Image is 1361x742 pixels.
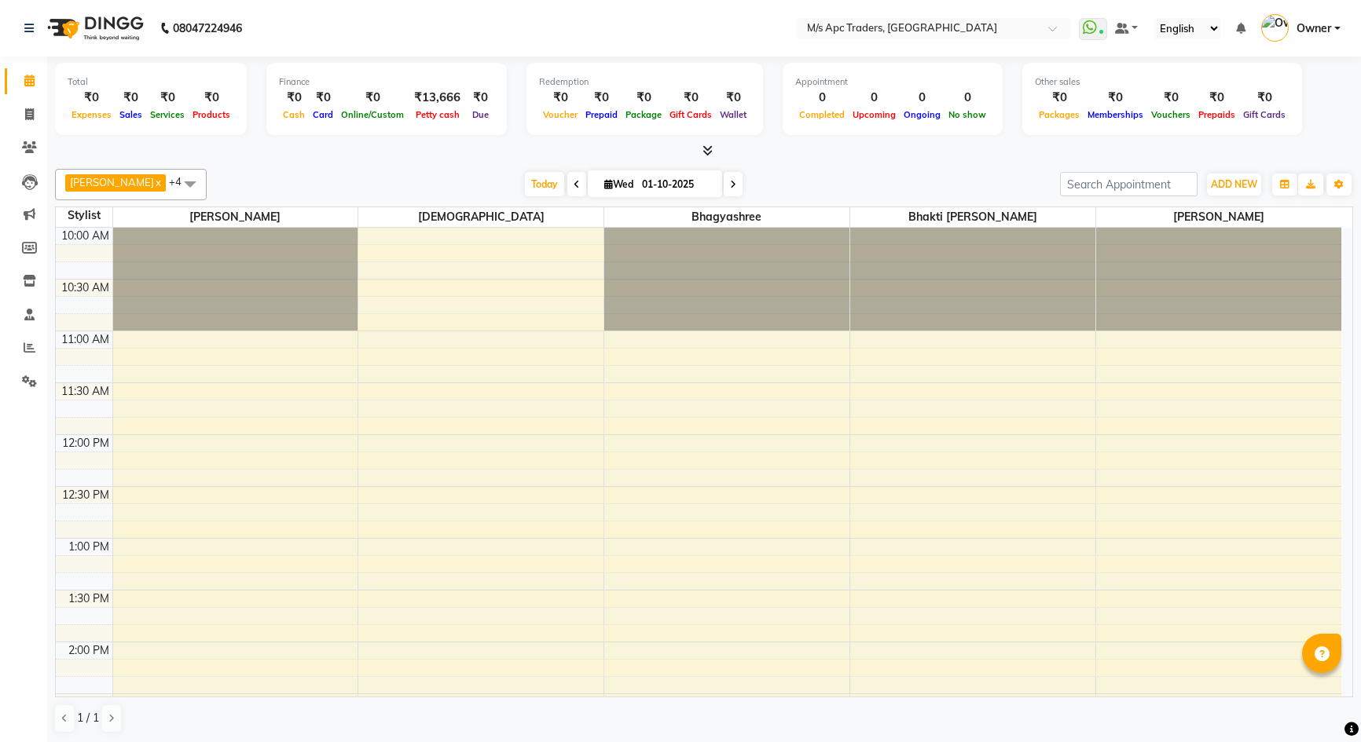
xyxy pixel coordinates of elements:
div: 2:30 PM [65,694,112,711]
span: Today [525,172,564,196]
span: Bhagyashree [604,207,849,227]
span: Memberships [1084,109,1147,120]
span: +4 [169,175,193,188]
div: ₹0 [539,89,581,107]
span: Sales [116,109,146,120]
div: ₹0 [1147,89,1194,107]
span: Petty cash [412,109,464,120]
span: Ongoing [900,109,945,120]
input: 2025-10-01 [637,173,716,196]
div: ₹0 [666,89,716,107]
div: ₹0 [622,89,666,107]
div: ₹0 [1239,89,1289,107]
div: Stylist [56,207,112,224]
span: Expenses [68,109,116,120]
b: 08047224946 [173,6,242,50]
span: 1 / 1 [77,710,99,726]
iframe: chat widget [1295,679,1345,726]
input: Search Appointment [1060,172,1198,196]
span: No show [945,109,990,120]
div: ₹0 [581,89,622,107]
span: Gift Cards [1239,109,1289,120]
div: Finance [279,75,494,89]
div: 11:30 AM [58,383,112,400]
span: Upcoming [849,109,900,120]
div: 1:00 PM [65,539,112,555]
span: Due [468,109,493,120]
div: ₹0 [1194,89,1239,107]
span: Packages [1035,109,1084,120]
span: Products [189,109,234,120]
img: Owner [1261,14,1289,42]
div: 12:00 PM [59,435,112,451]
div: ₹0 [1084,89,1147,107]
span: Vouchers [1147,109,1194,120]
span: Prepaid [581,109,622,120]
div: Appointment [795,75,990,89]
div: ₹0 [1035,89,1084,107]
div: ₹0 [189,89,234,107]
span: Completed [795,109,849,120]
span: Package [622,109,666,120]
span: Bhakti [PERSON_NAME] [850,207,1095,227]
div: ₹0 [309,89,337,107]
div: 0 [900,89,945,107]
div: 0 [945,89,990,107]
span: Card [309,109,337,120]
div: 10:30 AM [58,280,112,296]
span: [DEMOGRAPHIC_DATA] [358,207,603,227]
div: ₹0 [279,89,309,107]
div: ₹0 [146,89,189,107]
span: Owner [1297,20,1331,37]
div: ₹0 [716,89,750,107]
div: ₹0 [467,89,494,107]
div: ₹0 [68,89,116,107]
div: ₹13,666 [408,89,467,107]
span: Wallet [716,109,750,120]
span: Prepaids [1194,109,1239,120]
span: Online/Custom [337,109,408,120]
img: logo [40,6,148,50]
div: 10:00 AM [58,228,112,244]
button: ADD NEW [1207,174,1261,196]
span: ADD NEW [1211,178,1257,190]
a: x [154,176,161,188]
span: [PERSON_NAME] [113,207,358,227]
div: 0 [795,89,849,107]
span: [PERSON_NAME] [70,176,154,188]
span: [PERSON_NAME] [1096,207,1341,227]
span: Services [146,109,189,120]
span: Gift Cards [666,109,716,120]
span: Wed [600,178,637,190]
span: Cash [279,109,309,120]
div: Total [68,75,234,89]
div: 2:00 PM [65,642,112,659]
div: Other sales [1035,75,1289,89]
div: 12:30 PM [59,487,112,503]
div: Redemption [539,75,750,89]
div: 1:30 PM [65,590,112,607]
div: ₹0 [116,89,146,107]
span: Voucher [539,109,581,120]
div: 0 [849,89,900,107]
div: 11:00 AM [58,331,112,348]
div: ₹0 [337,89,408,107]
